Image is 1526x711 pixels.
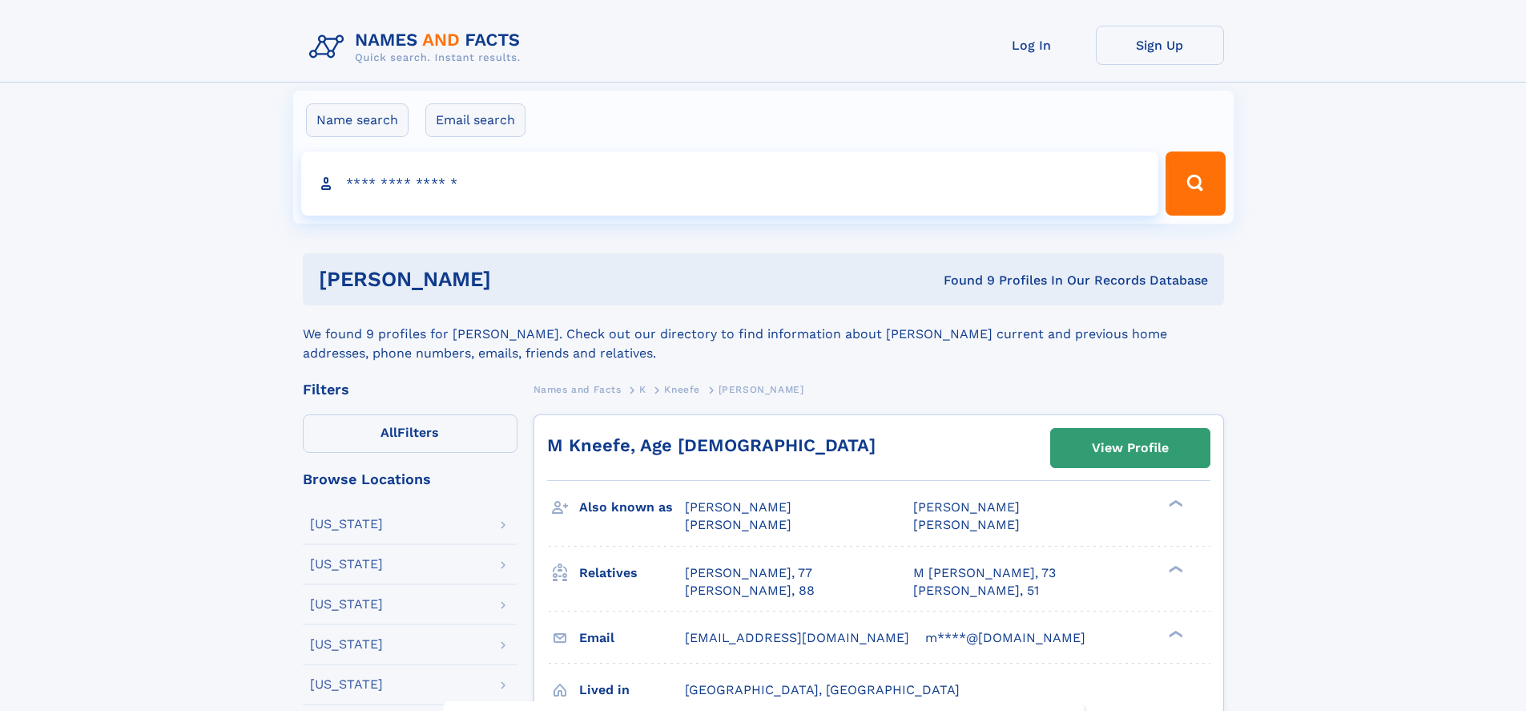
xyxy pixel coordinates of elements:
[303,26,533,69] img: Logo Names and Facts
[685,582,815,600] a: [PERSON_NAME], 88
[310,638,383,651] div: [US_STATE]
[664,384,700,395] span: Kneefe
[717,272,1208,289] div: Found 9 Profiles In Our Records Database
[913,517,1020,532] span: [PERSON_NAME]
[303,414,517,453] label: Filters
[1165,499,1184,509] div: ❯
[380,425,397,440] span: All
[664,379,700,399] a: Kneefe
[533,379,622,399] a: Names and Facts
[310,558,383,571] div: [US_STATE]
[579,624,685,652] h3: Email
[685,564,812,582] a: [PERSON_NAME], 77
[579,677,685,704] h3: Lived in
[306,103,409,137] label: Name search
[685,499,791,515] span: [PERSON_NAME]
[1051,429,1210,467] a: View Profile
[1165,628,1184,639] div: ❯
[579,560,685,587] h3: Relatives
[1165,564,1184,574] div: ❯
[639,384,646,395] span: K
[639,379,646,399] a: K
[1096,26,1224,65] a: Sign Up
[685,682,960,697] span: [GEOGRAPHIC_DATA], [GEOGRAPHIC_DATA]
[719,384,804,395] span: [PERSON_NAME]
[303,305,1224,363] div: We found 9 profiles for [PERSON_NAME]. Check out our directory to find information about [PERSON_...
[913,564,1056,582] a: M [PERSON_NAME], 73
[913,582,1039,600] a: [PERSON_NAME], 51
[425,103,525,137] label: Email search
[319,269,718,289] h1: [PERSON_NAME]
[685,630,909,645] span: [EMAIL_ADDRESS][DOMAIN_NAME]
[303,472,517,487] div: Browse Locations
[685,517,791,532] span: [PERSON_NAME]
[303,382,517,397] div: Filters
[310,518,383,531] div: [US_STATE]
[913,499,1020,515] span: [PERSON_NAME]
[579,494,685,521] h3: Also known as
[1166,151,1225,216] button: Search Button
[310,598,383,611] div: [US_STATE]
[301,151,1159,216] input: search input
[310,678,383,691] div: [US_STATE]
[1092,430,1169,467] div: View Profile
[547,435,876,455] a: M Kneefe, Age [DEMOGRAPHIC_DATA]
[968,26,1096,65] a: Log In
